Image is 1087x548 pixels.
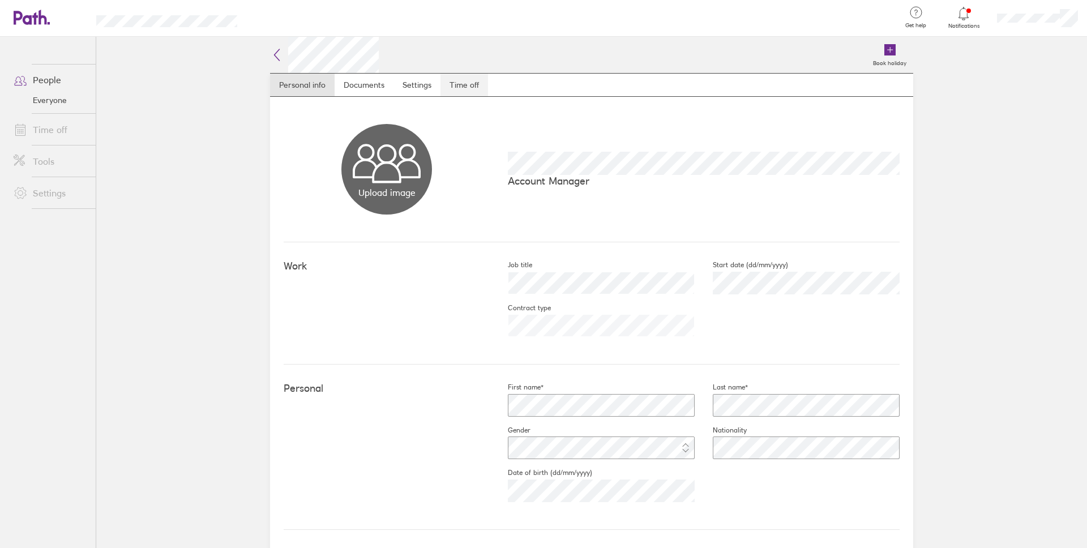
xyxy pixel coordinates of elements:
label: Contract type [490,303,551,312]
a: Book holiday [866,37,913,73]
h4: Work [284,260,490,272]
a: People [5,68,96,91]
a: Documents [335,74,393,96]
label: Book holiday [866,57,913,67]
label: Start date (dd/mm/yyyy) [695,260,788,269]
a: Personal info [270,74,335,96]
a: Settings [5,182,96,204]
span: Notifications [945,23,982,29]
a: Everyone [5,91,96,109]
span: Get help [897,22,934,29]
label: First name* [490,383,543,392]
p: Account Manager [508,175,900,187]
label: Nationality [695,426,747,435]
a: Settings [393,74,440,96]
h4: Personal [284,383,490,395]
label: Last name* [695,383,748,392]
label: Gender [490,426,530,435]
a: Time off [440,74,488,96]
a: Time off [5,118,96,141]
a: Tools [5,150,96,173]
a: Notifications [945,6,982,29]
label: Date of birth (dd/mm/yyyy) [490,468,592,477]
label: Job title [490,260,532,269]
